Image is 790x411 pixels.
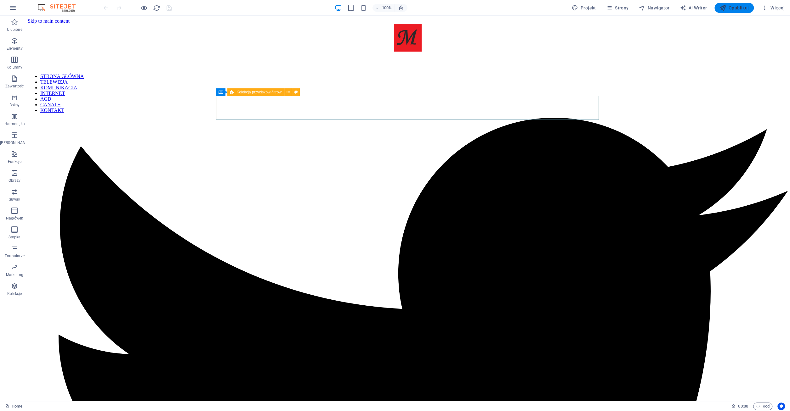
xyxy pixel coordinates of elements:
span: 00 00 [738,403,748,410]
span: Kolekcja przycisków-filtrów [236,90,281,94]
button: Opublikuj [714,3,754,13]
img: Editor Logo [36,4,83,12]
button: reload [153,4,160,12]
p: Elementy [7,46,23,51]
button: 100% [372,4,395,12]
span: Projekt [571,5,596,11]
h6: Czas sesji [731,403,748,410]
span: Więcej [761,5,785,11]
i: Po zmianie rozmiaru automatycznie dostosowuje poziom powiększenia do wybranego urządzenia. [398,5,404,11]
p: Boksy [9,103,20,108]
p: Nagłówek [6,216,23,221]
p: Suwak [9,197,20,202]
a: Kliknij, aby anulować zaznaczenie. Kliknij dwukrotnie, aby otworzyć Strony [5,403,22,410]
p: Formularze [5,253,25,258]
span: Strony [606,5,629,11]
button: Usercentrics [777,403,785,410]
p: Kolumny [7,65,22,70]
p: Stopka [9,235,21,240]
p: Obrazy [9,178,21,183]
button: Nawigator [636,3,672,13]
h6: 100% [382,4,392,12]
p: Marketing [6,272,23,277]
a: Skip to main content [3,3,44,8]
button: AI Writer [677,3,709,13]
button: Więcej [759,3,787,13]
span: Nawigator [639,5,669,11]
span: Kod [756,403,770,410]
i: Przeładuj stronę [153,4,160,12]
p: Harmonijka [4,121,25,126]
button: Kliknij tutaj, aby wyjść z trybu podglądu i kontynuować edycję [140,4,148,12]
span: AI Writer [679,5,707,11]
p: Ulubione [7,27,22,32]
button: Projekt [569,3,598,13]
span: : [742,404,743,408]
button: Strony [604,3,631,13]
button: Kod [753,403,772,410]
span: Opublikuj [719,5,749,11]
p: Zawartość [5,84,24,89]
p: Funkcje [8,159,21,164]
p: Kolekcje [7,291,22,296]
div: Projekt (Ctrl+Alt+Y) [569,3,598,13]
